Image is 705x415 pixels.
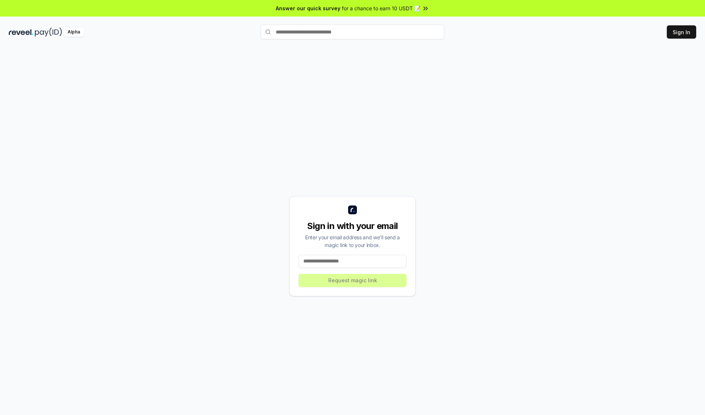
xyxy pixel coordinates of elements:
button: Sign In [667,25,696,39]
div: Alpha [64,28,84,37]
span: for a chance to earn 10 USDT 📝 [342,4,420,12]
div: Sign in with your email [299,220,406,232]
div: Enter your email address and we’ll send a magic link to your inbox. [299,233,406,249]
img: pay_id [35,28,62,37]
img: reveel_dark [9,28,33,37]
img: logo_small [348,205,357,214]
span: Answer our quick survey [276,4,340,12]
